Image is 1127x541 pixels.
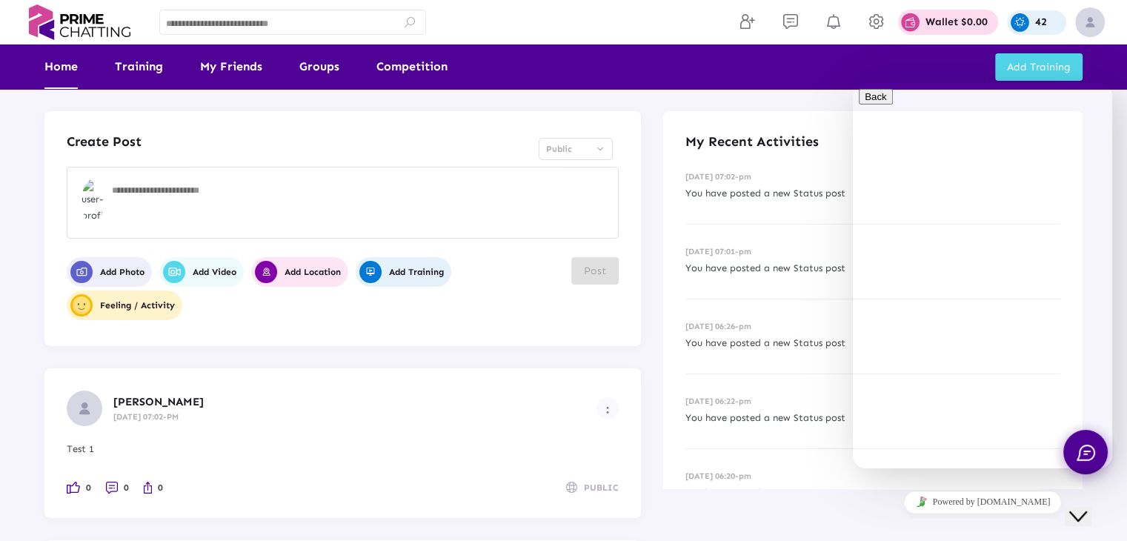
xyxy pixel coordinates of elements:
div: Test 1 [67,441,619,457]
span: 0 [158,479,163,496]
a: Home [44,44,78,89]
button: Add Location [251,257,348,287]
button: Add Training [995,53,1083,81]
p: You have posted a new Status post [685,485,1060,501]
button: Add Video [159,257,244,287]
h4: Create Post [67,133,142,150]
span: Post [584,265,606,277]
iframe: chat widget [853,485,1112,519]
span: Add Training [359,261,444,283]
p: You have posted a new Status post [685,410,1060,426]
button: Add Training [356,257,451,287]
img: like [144,482,152,494]
p: Wallet $0.00 [925,17,988,27]
iframe: chat widget [1065,482,1112,526]
button: Add Photo [67,257,152,287]
span: Add Training [1007,61,1071,73]
p: You have posted a new Status post [685,260,1060,276]
h6: [DATE] 07:02-PM [113,412,596,422]
span: Add Video [163,261,236,283]
span: Public [546,144,572,154]
span: PUBLIC [584,479,619,496]
span: Feeling / Activity [70,294,175,316]
h6: [DATE] 07:02-pm [685,172,1060,182]
p: You have posted a new Status post [685,335,1060,351]
span: 0 [86,479,91,496]
img: like [67,482,80,494]
img: user-profile [73,296,90,314]
span: [PERSON_NAME] [113,395,204,408]
img: img [1075,7,1105,37]
button: user-profileFeeling / Activity [67,291,182,320]
a: Groups [299,44,339,89]
mat-select: Select Privacy [539,138,613,160]
a: Competition [376,44,448,89]
p: 42 [1035,17,1047,27]
h4: My Recent Activities [685,133,1060,150]
button: Post [571,257,619,285]
p: You have posted a new Status post [685,185,1060,202]
h6: [DATE] 06:22-pm [685,396,1060,406]
iframe: chat widget [853,83,1112,468]
img: more [606,406,609,414]
img: user-profile [82,179,104,224]
img: user-profile [67,391,102,426]
h6: [DATE] 07:01-pm [685,247,1060,256]
h6: [DATE] 06:20-pm [685,471,1060,481]
a: Training [115,44,163,89]
img: logo [22,4,137,40]
span: Add Location [255,261,341,283]
span: Add Photo [70,261,144,283]
a: My Friends [200,44,262,89]
h6: [DATE] 06:26-pm [685,322,1060,331]
button: Example icon-button with a menu [596,397,619,419]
